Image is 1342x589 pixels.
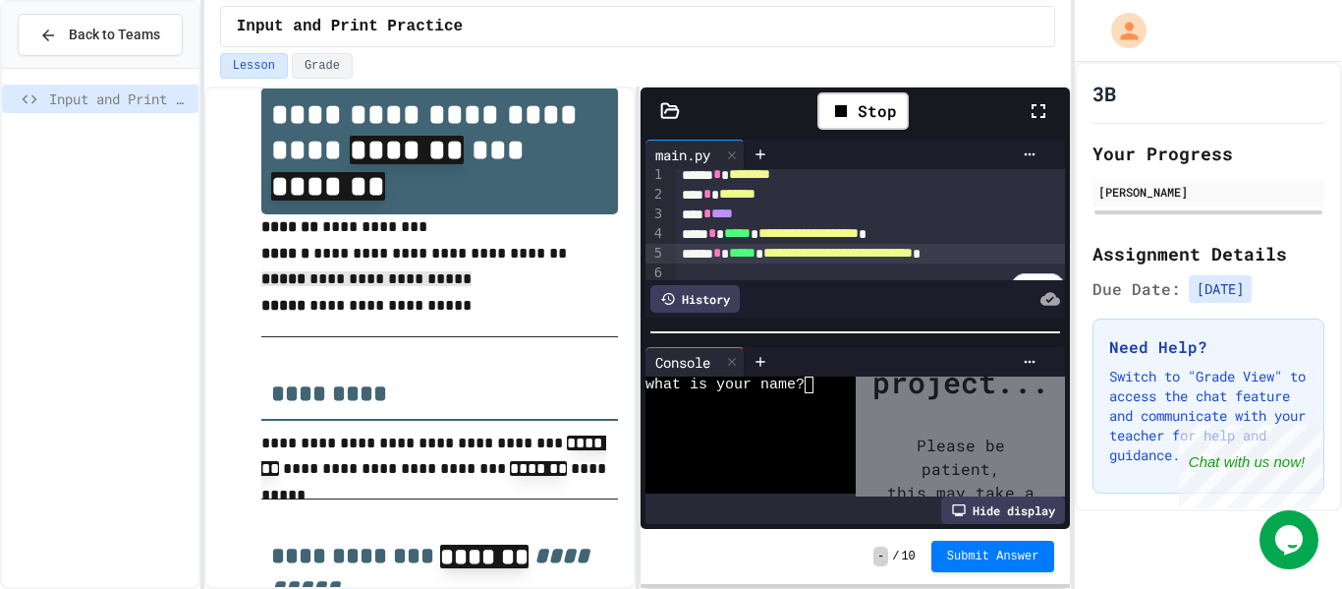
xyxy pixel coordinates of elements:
[237,15,463,38] span: Input and Print Practice
[645,264,665,283] div: 6
[1189,275,1252,303] span: [DATE]
[220,53,288,79] button: Lesson
[1179,425,1322,508] iframe: chat widget
[1092,80,1116,107] h1: 3B
[1109,335,1308,359] h3: Need Help?
[645,224,665,244] div: 4
[1092,140,1324,167] h2: Your Progress
[1259,510,1322,569] iframe: chat widget
[69,25,160,45] span: Back to Teams
[892,549,899,564] span: /
[931,541,1055,572] button: Submit Answer
[947,549,1039,564] span: Submit Answer
[645,347,745,377] div: Console
[650,285,740,313] div: History
[1109,367,1308,465] p: Switch to "Grade View" to access the chat feature and communicate with your teacher for help and ...
[817,92,909,130] div: Stop
[1090,8,1151,53] div: My Account
[18,14,183,56] button: Back to Teams
[49,88,191,109] span: Input and Print Practice
[855,404,1067,558] div: Please be patient, this may take a few minutes.
[645,185,665,205] div: 2
[901,549,915,564] span: 10
[645,165,665,185] div: 1
[645,244,665,264] div: 5
[1092,277,1181,301] span: Due Date:
[645,140,745,169] div: main.py
[645,145,720,165] div: main.py
[941,497,1065,524] div: Hide display
[645,352,720,373] div: Console
[645,205,665,224] div: 3
[1098,183,1318,201] div: [PERSON_NAME]
[1092,240,1324,267] h2: Assignment Details
[292,53,353,79] button: Grade
[645,377,805,393] span: what is your name?
[676,161,1066,306] div: To enrich screen reader interactions, please activate Accessibility in Grammarly extension settings
[873,547,888,566] span: -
